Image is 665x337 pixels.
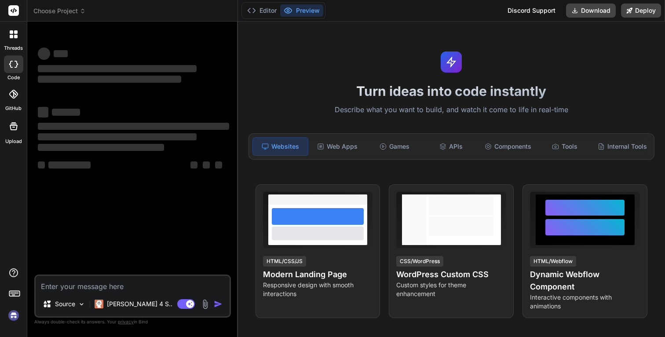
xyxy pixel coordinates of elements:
[243,83,660,99] h1: Turn ideas into code instantly
[502,4,561,18] div: Discord Support
[52,109,80,116] span: ‌
[33,7,86,15] span: Choose Project
[6,308,21,323] img: signin
[203,161,210,168] span: ‌
[215,161,222,168] span: ‌
[48,161,91,168] span: ‌
[4,44,23,52] label: threads
[263,256,306,267] div: HTML/CSS/JS
[530,256,576,267] div: HTML/Webflow
[7,74,20,81] label: code
[190,161,197,168] span: ‌
[34,318,231,326] p: Always double-check its answers. Your in Bind
[280,4,323,17] button: Preview
[396,256,443,267] div: CSS/WordPress
[263,268,373,281] h4: Modern Landing Page
[5,105,22,112] label: GitHub
[107,300,172,308] p: [PERSON_NAME] 4 S..
[424,137,479,156] div: APIs
[38,144,164,151] span: ‌
[481,137,536,156] div: Components
[38,133,197,140] span: ‌
[396,281,506,298] p: Custom styles for theme enhancement
[38,76,181,83] span: ‌
[244,4,280,17] button: Editor
[530,268,640,293] h4: Dynamic Webflow Component
[38,65,197,72] span: ‌
[594,137,650,156] div: Internal Tools
[38,107,48,117] span: ‌
[310,137,365,156] div: Web Apps
[54,50,68,57] span: ‌
[252,137,308,156] div: Websites
[5,138,22,145] label: Upload
[396,268,506,281] h4: WordPress Custom CSS
[566,4,616,18] button: Download
[243,104,660,116] p: Describe what you want to build, and watch it come to life in real-time
[38,48,50,60] span: ‌
[537,137,592,156] div: Tools
[263,281,373,298] p: Responsive design with smooth interactions
[118,319,134,324] span: privacy
[38,161,45,168] span: ‌
[95,300,103,308] img: Claude 4 Sonnet
[530,293,640,311] p: Interactive components with animations
[621,4,661,18] button: Deploy
[200,299,210,309] img: attachment
[367,137,422,156] div: Games
[55,300,75,308] p: Source
[214,300,223,308] img: icon
[38,123,229,130] span: ‌
[78,300,85,308] img: Pick Models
